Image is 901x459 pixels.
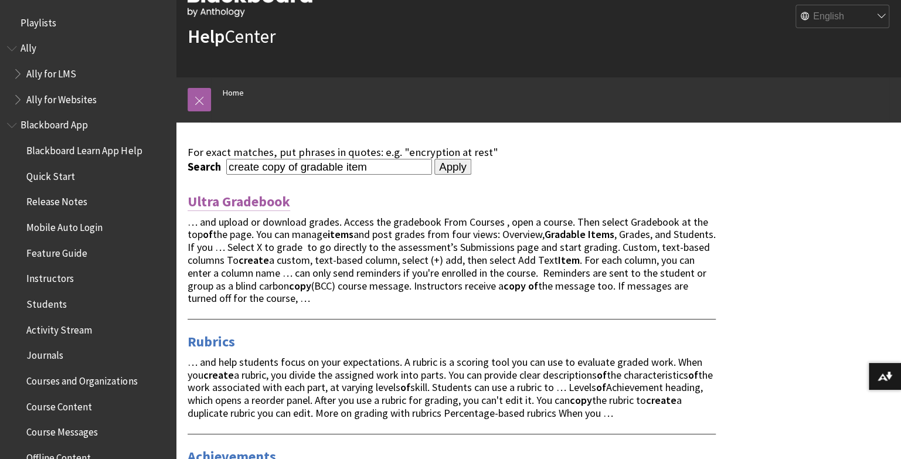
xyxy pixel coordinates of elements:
[26,141,142,157] span: Blackboard Learn App Help
[26,243,87,259] span: Feature Guide
[188,215,716,305] span: … and upload or download grades. Access the gradebook From Courses , open a course. Then select G...
[328,227,353,241] strong: items
[558,253,580,267] strong: Item
[188,160,224,174] label: Search
[188,332,235,351] a: Rubrics
[188,192,290,211] a: Ultra Gradebook
[528,279,538,293] strong: of
[26,294,67,310] span: Students
[26,90,97,106] span: Ally for Websites
[646,393,676,407] strong: create
[188,25,225,48] strong: Help
[688,368,698,382] strong: of
[796,5,890,29] select: Site Language Selector
[21,39,36,55] span: Ally
[26,64,76,80] span: Ally for LMS
[597,368,607,382] strong: of
[188,355,713,420] span: … and help students focus on your expectations. A rubric is a scoring tool you can use to evaluat...
[26,320,92,336] span: Activity Stream
[26,166,75,182] span: Quick Start
[26,371,137,387] span: Courses and Organizations
[26,423,98,438] span: Course Messages
[188,25,276,48] a: HelpCenter
[289,279,311,293] strong: copy
[545,227,586,241] strong: Gradable
[26,397,92,413] span: Course Content
[203,368,234,382] strong: create
[596,380,606,394] strong: of
[203,227,213,241] strong: of
[400,380,410,394] strong: of
[188,146,716,159] div: For exact matches, put phrases in quotes: e.g. "encryption at rest"
[7,13,169,33] nav: Book outline for Playlists
[26,346,63,362] span: Journals
[26,269,74,285] span: Instructors
[26,192,87,208] span: Release Notes
[21,115,88,131] span: Blackboard App
[7,39,169,110] nav: Book outline for Anthology Ally Help
[588,227,614,241] strong: Items
[570,393,592,407] strong: copy
[504,279,526,293] strong: copy
[239,253,269,267] strong: create
[223,86,244,100] a: Home
[26,217,103,233] span: Mobile Auto Login
[434,159,471,175] input: Apply
[21,13,56,29] span: Playlists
